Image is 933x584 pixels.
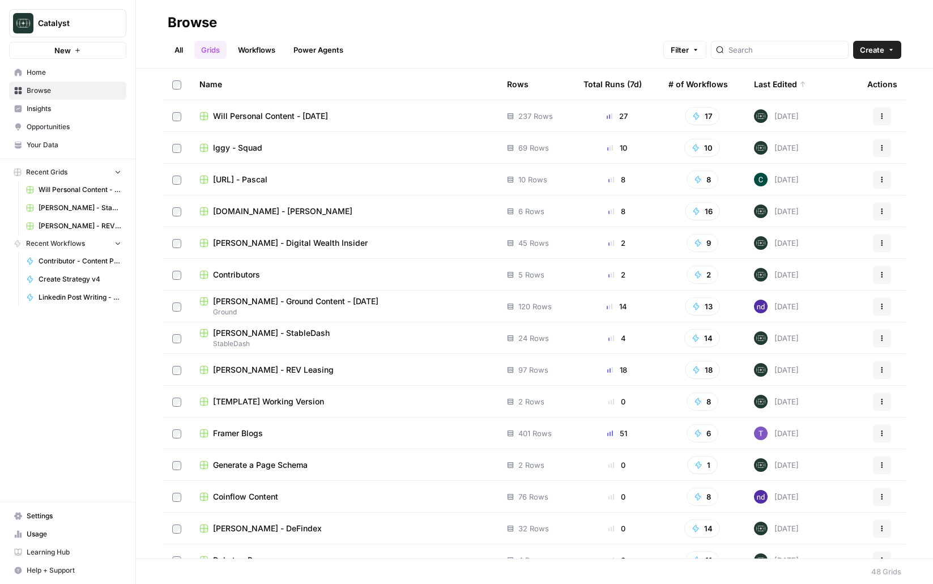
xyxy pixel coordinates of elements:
[687,393,718,411] button: 8
[27,86,121,96] span: Browse
[754,331,799,345] div: [DATE]
[663,41,706,59] button: Filter
[583,333,650,344] div: 4
[39,274,121,284] span: Create Strategy v4
[507,69,529,100] div: Rows
[518,237,549,249] span: 45 Rows
[754,395,799,408] div: [DATE]
[684,519,720,538] button: 14
[213,174,267,185] span: [URL] - Pascal
[754,268,799,282] div: [DATE]
[27,67,121,78] span: Home
[583,555,650,566] div: 0
[199,110,489,122] a: Will Personal Content - [DATE]
[39,221,121,231] span: [PERSON_NAME] - REV Leasing
[518,110,553,122] span: 237 Rows
[27,547,121,557] span: Learning Hub
[687,424,718,442] button: 6
[9,507,126,525] a: Settings
[687,234,718,252] button: 9
[685,551,719,569] button: 11
[213,110,328,122] span: Will Personal Content - [DATE]
[199,69,489,100] div: Name
[27,122,121,132] span: Opportunities
[853,41,901,59] button: Create
[21,217,126,235] a: [PERSON_NAME] - REV Leasing
[199,523,489,534] a: [PERSON_NAME] - DeFindex
[199,428,489,439] a: Framer Blogs
[754,458,799,472] div: [DATE]
[13,13,33,33] img: Catalyst Logo
[518,491,548,502] span: 76 Rows
[168,41,190,59] a: All
[199,307,489,317] span: Ground
[21,288,126,306] a: Linkedin Post Writing - [DATE] (2)
[518,555,544,566] span: 4 Rows
[754,427,768,440] img: ex32mrsgkw1oi4mifrgxl66u5qsf
[9,543,126,561] a: Learning Hub
[9,118,126,136] a: Opportunities
[684,329,720,347] button: 14
[518,206,544,217] span: 6 Rows
[685,107,719,125] button: 17
[754,490,768,504] img: ttrxfbqk9xdopxeigogset0f2404
[39,292,121,302] span: Linkedin Post Writing - [DATE] (2)
[871,566,901,577] div: 48 Grids
[754,109,799,123] div: [DATE]
[9,136,126,154] a: Your Data
[199,142,489,154] a: Iggy - Squad
[199,237,489,249] a: [PERSON_NAME] - Digital Wealth Insider
[518,269,544,280] span: 5 Rows
[199,296,489,317] a: [PERSON_NAME] - Ground Content - [DATE]Ground
[860,44,884,56] span: Create
[27,140,121,150] span: Your Data
[685,297,720,316] button: 13
[213,491,278,502] span: Coinflow Content
[754,522,799,535] div: [DATE]
[518,428,552,439] span: 401 Rows
[9,9,126,37] button: Workspace: Catalyst
[583,523,650,534] div: 0
[213,396,324,407] span: [TEMPLATE] Working Version
[9,82,126,100] a: Browse
[685,202,720,220] button: 16
[687,488,718,506] button: 8
[518,301,552,312] span: 120 Rows
[754,236,799,250] div: [DATE]
[518,364,548,376] span: 97 Rows
[583,110,650,122] div: 27
[754,109,768,123] img: lkqc6w5wqsmhugm7jkiokl0d6w4g
[754,553,768,567] img: lkqc6w5wqsmhugm7jkiokl0d6w4g
[9,42,126,59] button: New
[583,301,650,312] div: 14
[583,237,650,249] div: 2
[199,174,489,185] a: [URL] - Pascal
[685,361,720,379] button: 18
[39,185,121,195] span: Will Personal Content - [DATE]
[213,237,368,249] span: [PERSON_NAME] - Digital Wealth Insider
[27,104,121,114] span: Insights
[213,269,260,280] span: Contributors
[54,45,71,56] span: New
[754,427,799,440] div: [DATE]
[583,269,650,280] div: 2
[728,44,843,56] input: Search
[27,511,121,521] span: Settings
[199,327,489,349] a: [PERSON_NAME] - StableDashStableDash
[754,395,768,408] img: lkqc6w5wqsmhugm7jkiokl0d6w4g
[583,491,650,502] div: 0
[213,523,322,534] span: [PERSON_NAME] - DeFindex
[9,561,126,579] button: Help + Support
[518,174,547,185] span: 10 Rows
[9,164,126,181] button: Recent Grids
[199,396,489,407] a: [TEMPLATE] Working Version
[754,363,799,377] div: [DATE]
[38,18,106,29] span: Catalyst
[39,256,121,266] span: Contributor - Content Plan
[754,173,799,186] div: [DATE]
[27,529,121,539] span: Usage
[199,555,489,566] a: Dakota - Boon
[754,268,768,282] img: lkqc6w5wqsmhugm7jkiokl0d6w4g
[684,139,720,157] button: 10
[39,203,121,213] span: [PERSON_NAME] - StableDash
